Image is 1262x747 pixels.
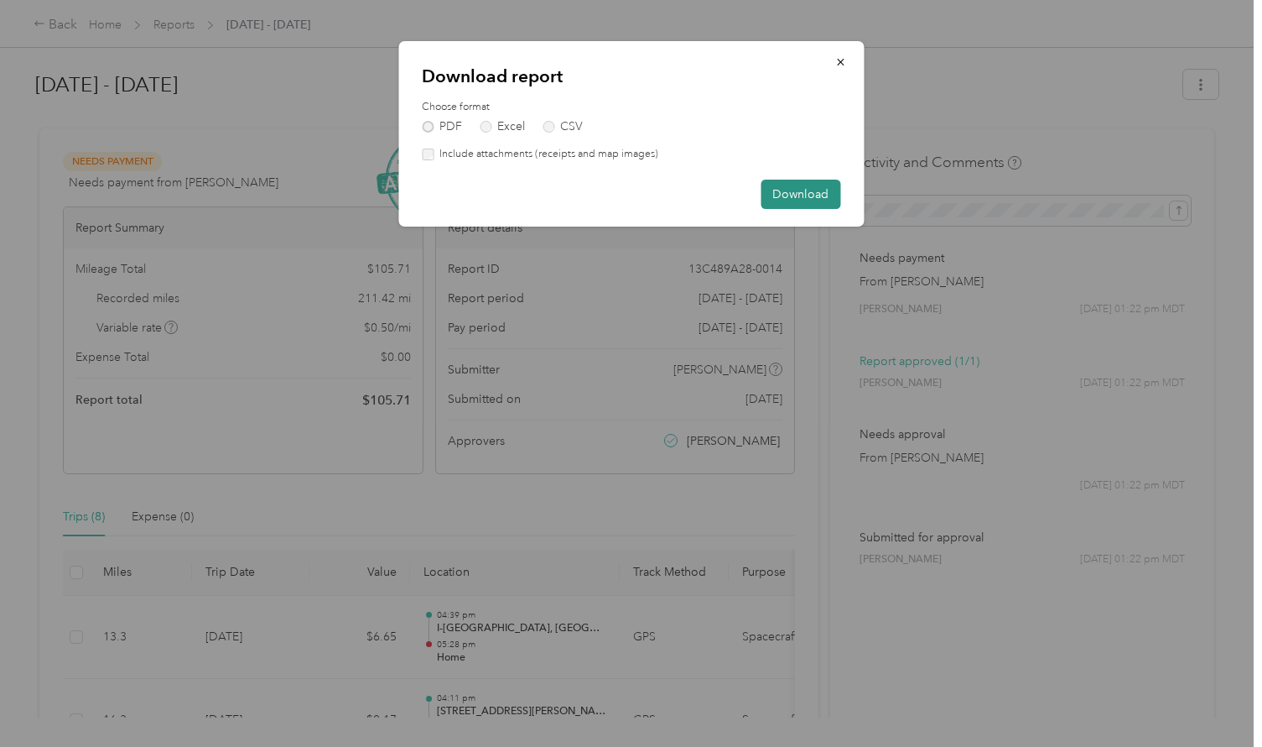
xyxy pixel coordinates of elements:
[422,121,462,133] label: PDF
[422,100,840,115] label: Choose format
[434,147,658,162] label: Include attachments (receipts and map images)
[422,65,840,88] p: Download report
[1168,653,1262,747] iframe: Everlance-gr Chat Button Frame
[543,121,583,133] label: CSV
[761,180,840,209] button: Download
[480,121,525,133] label: Excel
